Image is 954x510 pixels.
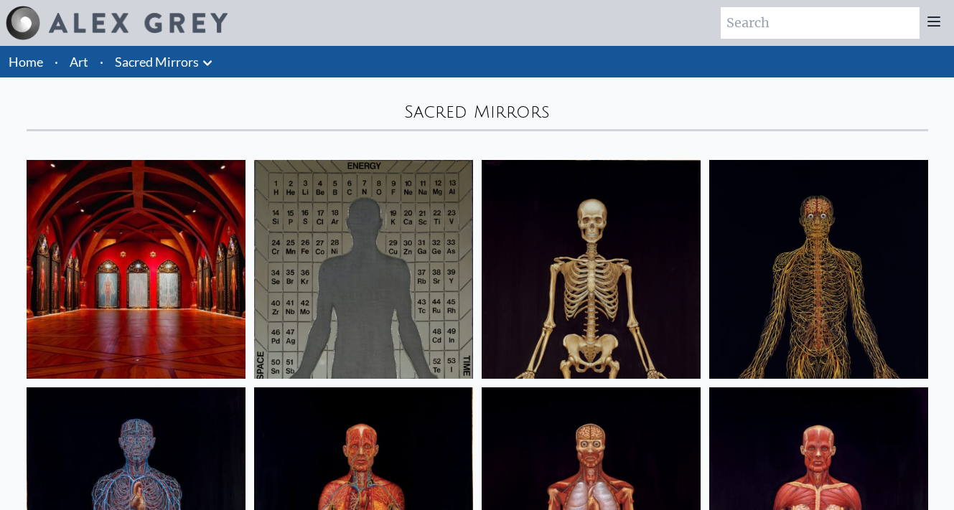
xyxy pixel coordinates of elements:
[254,160,473,379] img: Material World
[27,100,928,123] div: Sacred Mirrors
[9,54,43,70] a: Home
[49,46,64,77] li: ·
[94,46,109,77] li: ·
[721,7,920,39] input: Search
[70,52,88,72] a: Art
[115,52,199,72] a: Sacred Mirrors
